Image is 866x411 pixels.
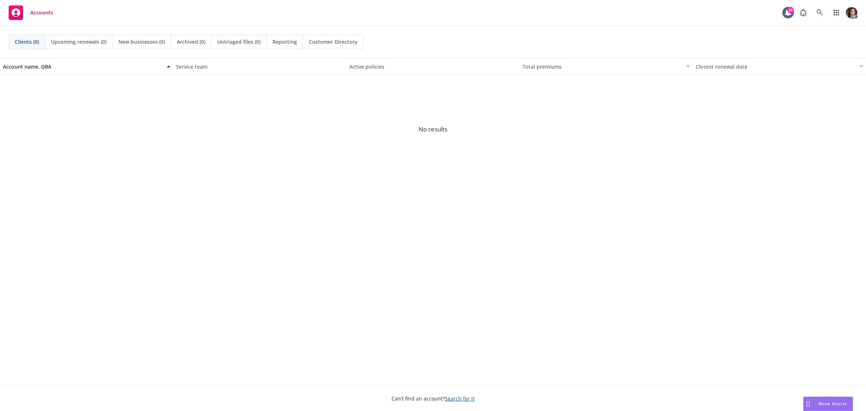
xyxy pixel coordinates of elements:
span: Reporting [272,38,297,46]
img: photo [846,7,857,18]
span: Accounts [30,10,53,16]
span: Clients (0) [15,38,39,46]
span: Customer Directory [309,38,358,46]
span: Archived (0) [177,38,205,46]
div: Drag to move [804,397,813,411]
button: Service team [173,58,346,75]
div: Service team [176,63,344,70]
div: Closest renewal date [696,63,855,70]
span: New businesses (0) [118,38,165,46]
a: Switch app [829,5,844,20]
button: Active policies [346,58,520,75]
div: Account name, DBA [3,63,162,70]
button: Closest renewal date [693,58,866,75]
span: Upcoming renewals (0) [51,38,106,46]
div: Active policies [349,63,517,70]
a: Search for it [445,395,474,402]
div: 26 [787,7,794,13]
a: Search [813,5,827,20]
div: Total premiums [522,63,682,70]
a: Report a Bug [796,5,810,20]
button: Total premiums [520,58,693,75]
span: Can't find an account? [392,395,474,402]
button: Nova Assist [803,397,853,411]
span: Nova Assist [818,401,847,407]
span: Untriaged files (0) [217,38,261,46]
a: Accounts [6,3,56,23]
